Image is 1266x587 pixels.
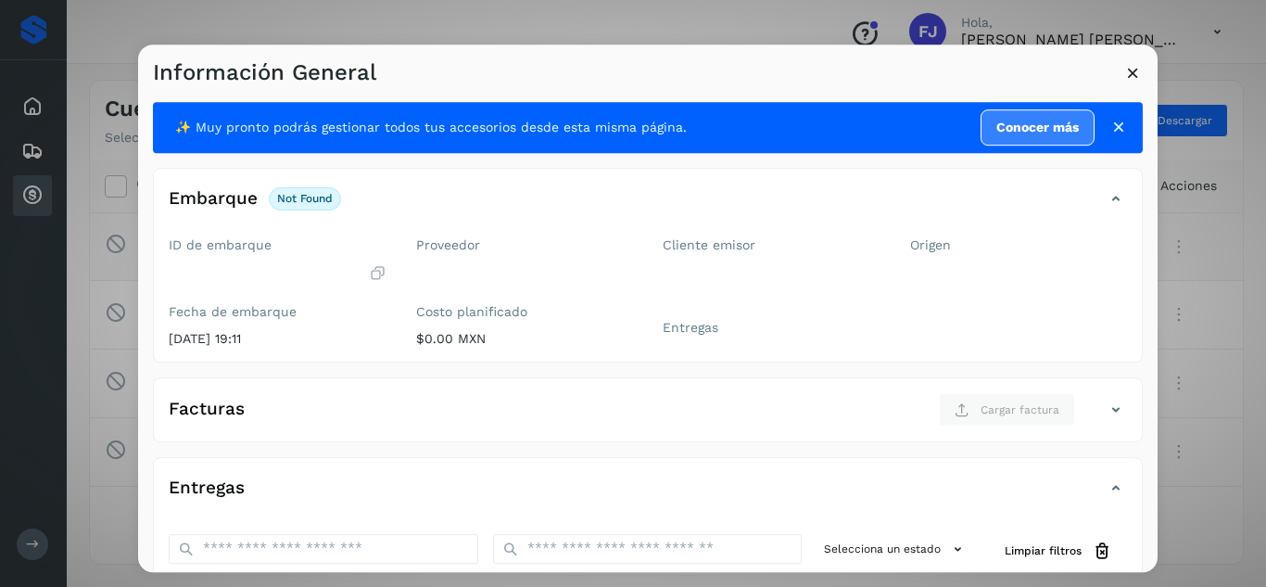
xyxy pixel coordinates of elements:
[416,237,634,253] label: Proveedor
[981,402,1059,418] span: Cargar factura
[169,304,386,320] label: Fecha de embarque
[169,331,386,347] p: [DATE] 19:11
[154,184,1142,230] div: Embarquenot found
[169,237,386,253] label: ID de embarque
[154,473,1142,519] div: Entregas
[169,479,245,500] h4: Entregas
[910,237,1128,253] label: Origen
[939,393,1075,427] button: Cargar factura
[663,237,880,253] label: Cliente emisor
[169,188,258,210] h4: Embarque
[153,59,376,86] h3: Información General
[277,192,333,205] p: not found
[416,331,634,347] p: $0.00 MXN
[663,320,880,336] label: Entregas
[817,534,975,565] button: Selecciona un estado
[981,109,1095,146] a: Conocer más
[1005,542,1082,559] span: Limpiar filtros
[990,534,1127,568] button: Limpiar filtros
[175,118,687,137] span: ✨ Muy pronto podrás gestionar todos tus accesorios desde esta misma página.
[169,400,245,421] h4: Facturas
[416,304,634,320] label: Costo planificado
[154,393,1142,441] div: FacturasCargar factura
